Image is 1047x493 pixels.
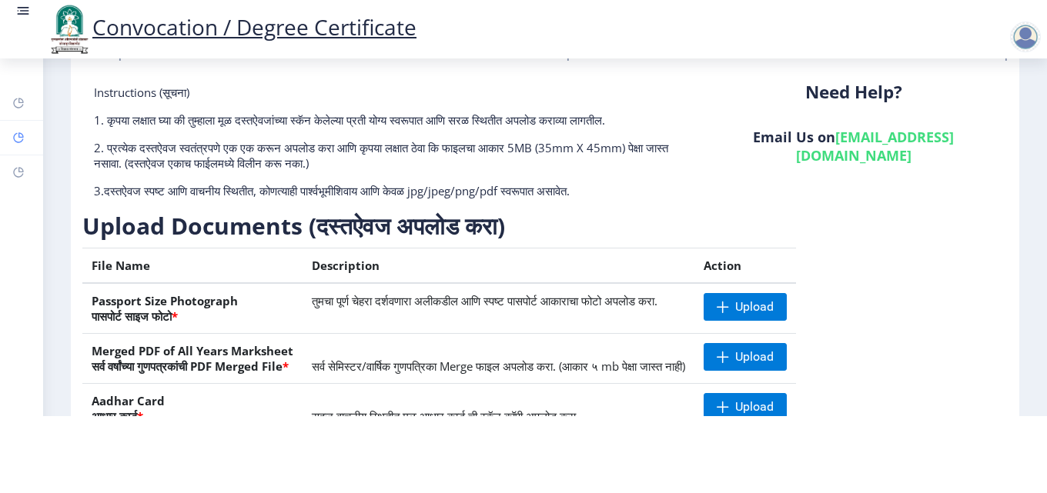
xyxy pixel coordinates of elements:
[735,349,774,365] span: Upload
[94,140,687,171] p: 2. प्रत्येक दस्तऐवज स्वतंत्रपणे एक एक करून अपलोड करा आणि कृपया लक्षात ठेवा कि फाइलचा आकार 5MB (35...
[46,12,416,42] a: Convocation / Degree Certificate
[735,399,774,415] span: Upload
[46,3,92,55] img: logo
[82,248,303,284] th: File Name
[94,112,687,128] p: 1. कृपया लक्षात घ्या की तुम्हाला मूळ दस्तऐवजांच्या स्कॅन केलेल्या प्रती योग्य स्वरूपात आणि सरळ स्...
[82,211,833,242] h3: Upload Documents (दस्तऐवज अपलोड करा)
[694,248,796,284] th: Action
[735,299,774,315] span: Upload
[711,128,996,165] h6: Email Us on
[82,334,303,384] th: Merged PDF of All Years Marksheet सर्व वर्षांच्या गुणपत्रकांची PDF Merged File
[94,85,189,100] span: Instructions (सूचना)
[796,128,955,165] a: [EMAIL_ADDRESS][DOMAIN_NAME]
[303,283,694,334] td: तुमचा पूर्ण चेहरा दर्शवणारा अलीकडील आणि स्पष्ट पासपोर्ट आकाराचा फोटो अपलोड करा.
[303,248,694,284] th: Description
[82,283,303,334] th: Passport Size Photograph पासपोर्ट साइज फोटो
[312,408,576,424] span: सहज वाचनीय स्थितीत मूळ आधार कार्ड ची स्कॅन कॉपी अपलोड करा
[94,183,687,198] p: 3.दस्तऐवज स्पष्ट आणि वाचनीय स्थितीत, कोणत्याही पार्श्वभूमीशिवाय आणि केवळ jpg/jpeg/png/pdf स्वरूपा...
[82,384,303,434] th: Aadhar Card आधार कार्ड
[805,80,902,104] b: Need Help?
[312,358,685,374] span: सर्व सेमिस्टर/वार्षिक गुणपत्रिका Merge फाइल अपलोड करा. (आकार ५ mb पेक्षा जास्त नाही)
